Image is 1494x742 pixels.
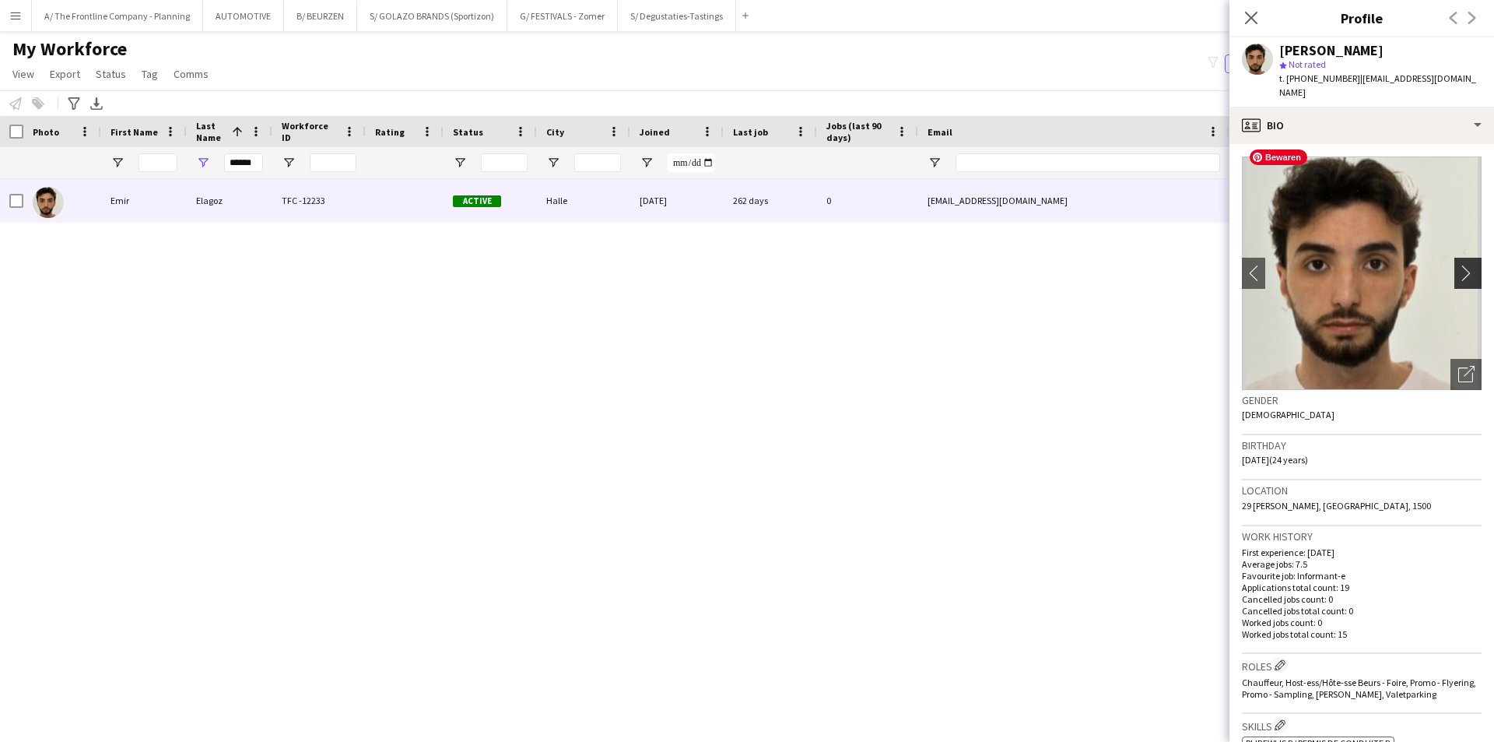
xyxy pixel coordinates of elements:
[142,67,158,81] span: Tag
[1242,657,1482,673] h3: Roles
[668,153,714,172] input: Joined Filter Input
[272,179,366,222] div: TFC -12233
[1242,484,1482,498] h3: Location
[1242,582,1482,593] p: Applications total count: 19
[928,126,952,138] span: Email
[174,67,209,81] span: Comms
[481,153,528,172] input: Status Filter Input
[196,156,210,170] button: Open Filter Menu
[574,153,621,172] input: City Filter Input
[1289,58,1326,70] span: Not rated
[1279,72,1476,98] span: | [EMAIL_ADDRESS][DOMAIN_NAME]
[1242,717,1482,733] h3: Skills
[1242,529,1482,543] h3: Work history
[32,1,203,31] button: A/ The Frontline Company - Planning
[284,1,357,31] button: B/ BEURZEN
[453,126,483,138] span: Status
[33,187,64,218] img: Emir Elagoz
[928,156,942,170] button: Open Filter Menu
[546,156,560,170] button: Open Filter Menu
[375,126,405,138] span: Rating
[630,179,724,222] div: [DATE]
[1242,547,1482,558] p: First experience: [DATE]
[6,64,40,84] a: View
[453,195,501,207] span: Active
[282,120,338,143] span: Workforce ID
[537,179,630,222] div: Halle
[44,64,86,84] a: Export
[453,156,467,170] button: Open Filter Menu
[187,179,272,222] div: Elagoz
[1250,149,1307,165] span: Bewaren
[1242,393,1482,407] h3: Gender
[1450,359,1482,390] div: Open photos pop-in
[1242,570,1482,582] p: Favourite job: Informant-e
[65,94,83,113] app-action-btn: Advanced filters
[87,94,106,113] app-action-btn: Export XLSX
[1242,558,1482,570] p: Average jobs: 7.5
[12,67,34,81] span: View
[135,64,164,84] a: Tag
[89,64,132,84] a: Status
[1242,593,1482,605] p: Cancelled jobs count: 0
[1225,55,1303,73] button: Everyone5,558
[1279,44,1384,58] div: [PERSON_NAME]
[918,179,1229,222] div: [EMAIL_ADDRESS][DOMAIN_NAME]
[1242,677,1476,700] span: Chauffeur, Host-ess/Hôte-sse Beurs - Foire, Promo - Flyering, Promo - Sampling, [PERSON_NAME], Va...
[1279,72,1360,84] span: t. [PHONE_NUMBER]
[203,1,284,31] button: AUTOMOTIVE
[618,1,736,31] button: S/ Degustaties-Tastings
[224,153,263,172] input: Last Name Filter Input
[110,156,124,170] button: Open Filter Menu
[33,126,59,138] span: Photo
[50,67,80,81] span: Export
[139,153,177,172] input: First Name Filter Input
[640,156,654,170] button: Open Filter Menu
[1229,107,1494,144] div: Bio
[733,126,768,138] span: Last job
[1242,617,1482,628] p: Worked jobs count: 0
[12,37,127,61] span: My Workforce
[640,126,670,138] span: Joined
[110,126,158,138] span: First Name
[546,126,564,138] span: City
[826,120,890,143] span: Jobs (last 90 days)
[167,64,215,84] a: Comms
[1242,628,1482,640] p: Worked jobs total count: 15
[817,179,918,222] div: 0
[357,1,507,31] button: S/ GOLAZO BRANDS (Sportizon)
[196,120,226,143] span: Last Name
[1242,605,1482,617] p: Cancelled jobs total count: 0
[1242,156,1482,390] img: Crew avatar or photo
[101,179,187,222] div: Emir
[310,153,356,172] input: Workforce ID Filter Input
[96,67,126,81] span: Status
[1242,409,1334,420] span: [DEMOGRAPHIC_DATA]
[724,179,817,222] div: 262 days
[1229,8,1494,28] h3: Profile
[507,1,618,31] button: G/ FESTIVALS - Zomer
[1242,500,1431,512] span: 29 [PERSON_NAME], [GEOGRAPHIC_DATA], 1500
[1242,454,1308,466] span: [DATE] (24 years)
[956,153,1220,172] input: Email Filter Input
[1242,438,1482,452] h3: Birthday
[282,156,296,170] button: Open Filter Menu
